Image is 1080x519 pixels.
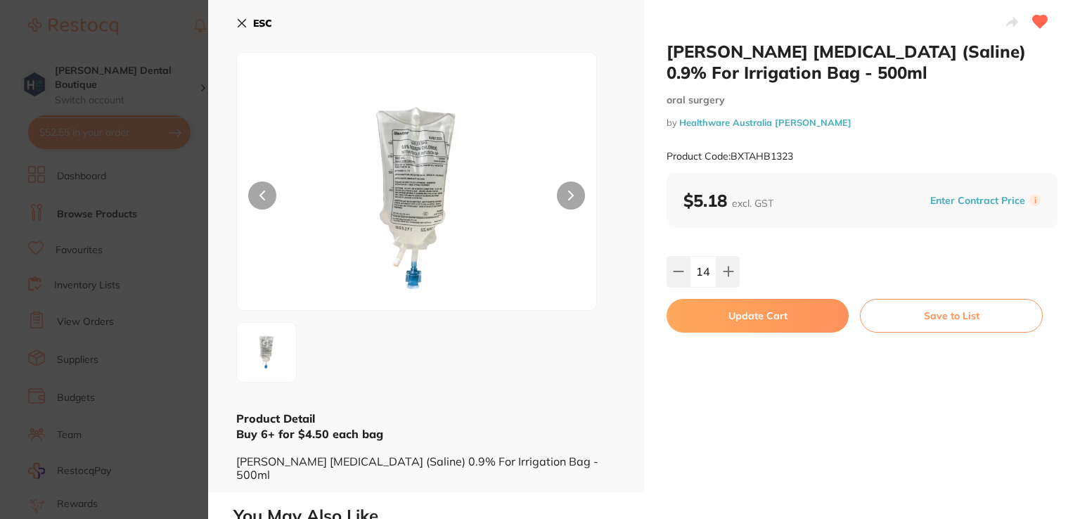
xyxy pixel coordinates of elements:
[309,88,525,310] img: Zw
[667,150,793,162] small: Product Code: BXTAHB1323
[667,94,1057,106] small: oral surgery
[236,427,383,441] b: Buy 6+ for $4.50 each bag
[926,194,1029,207] button: Enter Contract Price
[253,17,272,30] b: ESC
[1029,195,1041,206] label: i
[236,426,616,481] div: [PERSON_NAME] [MEDICAL_DATA] (Saline) 0.9% For Irrigation Bag - 500ml
[732,197,773,210] span: excl. GST
[679,117,851,128] a: Healthware Australia [PERSON_NAME]
[860,299,1043,333] button: Save to List
[667,299,849,333] button: Update Cart
[236,11,272,35] button: ESC
[236,411,315,425] b: Product Detail
[667,41,1057,83] h2: [PERSON_NAME] [MEDICAL_DATA] (Saline) 0.9% For Irrigation Bag - 500ml
[667,117,1057,128] small: by
[241,327,292,378] img: Zw
[683,190,773,211] b: $5.18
